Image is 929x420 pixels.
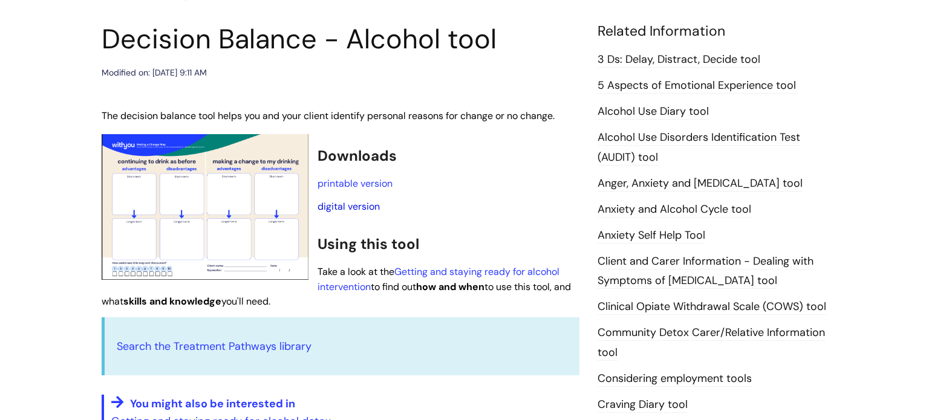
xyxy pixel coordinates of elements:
[111,395,579,412] a: You might also be interested in
[598,104,709,120] a: Alcohol Use Diary tool
[318,177,393,190] a: printable version
[598,299,826,315] a: Clinical Opiate Withdrawal Scale (COWS) tool
[130,396,295,411] span: You might also be interested in
[598,52,760,68] a: 3 Ds: Delay, Distract, Decide tool
[102,23,579,56] h1: Decision Balance - Alcohol tool
[598,397,688,413] a: Craving Diary tool
[598,228,705,244] a: Anxiety Self Help Tool
[318,234,419,253] span: Using this tool
[318,265,559,293] a: Getting and staying ready for alcohol intervention
[102,265,571,308] span: Take a look at the to find out to use this tool, and what you'll need.
[598,254,813,289] a: Client and Carer Information - Dealing with Symptoms of [MEDICAL_DATA] tool
[598,325,825,360] a: Community Detox Carer/Relative Information tool
[102,109,555,122] span: The decision balance tool helps you and your client identify personal reasons for change or no ch...
[598,176,803,192] a: Anger, Anxiety and [MEDICAL_DATA] tool
[598,202,751,218] a: Anxiety and Alcohol Cycle tool
[123,295,221,308] strong: skills and knowledge
[416,280,484,293] strong: how and when
[598,371,752,387] a: Considering employment tools
[318,146,397,165] span: Downloads
[598,130,800,165] a: Alcohol Use Disorders Identification Test (AUDIT) tool
[598,78,796,94] a: 5 Aspects of Emotional Experience tool
[318,200,380,213] a: digital version
[117,339,311,354] a: Search the Treatment Pathways library
[102,65,207,80] div: Modified on: [DATE] 9:11 AM
[598,23,827,40] h4: Related Information
[102,134,308,280] img: Two wows of 4 boxes helping people to work through the short-term and long-term advantages and di...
